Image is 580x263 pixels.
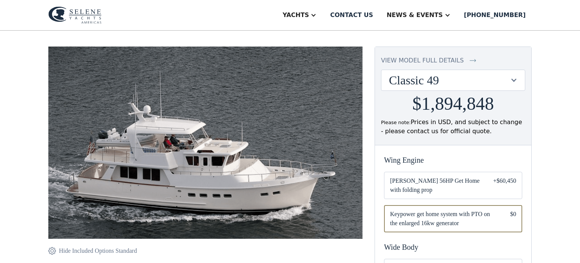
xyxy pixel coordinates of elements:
div: $0 [510,210,516,228]
h2: $1,894,848 [412,94,494,114]
img: icon [48,246,56,255]
img: icon [470,56,476,65]
div: Classic 49 [381,70,525,90]
div: Classic 49 [389,73,510,87]
div: Hide Included Options Standard [59,246,137,255]
div: Contact us [330,11,373,20]
div: [PHONE_NUMBER] [464,11,526,20]
div: News & EVENTS [387,11,443,20]
div: Prices in USD, and subject to change - please contact us for official quote. [381,118,525,136]
div: Yachts [282,11,309,20]
span: Please note: [381,120,411,125]
img: logo [48,6,102,24]
div: view model full details [381,56,464,65]
a: Hide Included Options Standard [48,246,137,255]
a: view model full details [381,56,525,65]
span: Keypower get home system with PTO on the enlarged 16kw generator [390,210,498,228]
div: Wide Body [384,241,522,253]
span: [PERSON_NAME] 56HP Get Home with folding prop [390,176,481,195]
div: +$60,450 [493,176,516,195]
div: Wing Engine [384,154,522,166]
